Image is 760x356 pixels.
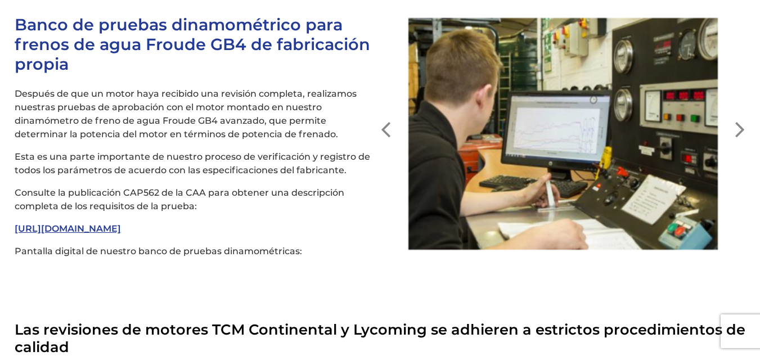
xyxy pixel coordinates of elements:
[15,223,121,234] a: [URL][DOMAIN_NAME]
[15,321,745,355] font: Las revisiones de motores TCM Continental y Lycoming se adhieren a estrictos procedimientos de ca...
[15,88,357,139] font: Después de que un motor haya recibido una revisión completa, realizamos nuestras pruebas de aprob...
[15,187,344,211] font: Consulte la publicación CAP562 de la CAA para obtener una descripción completa de los requisitos ...
[15,15,370,74] font: Banco de pruebas dinamométrico para frenos de agua Froude GB4 de fabricación propia
[15,246,302,256] font: Pantalla digital de nuestro banco de pruebas dinamométricas:
[15,151,370,175] font: Esta es una parte importante de nuestro proceso de verificación y registro de todos los parámetro...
